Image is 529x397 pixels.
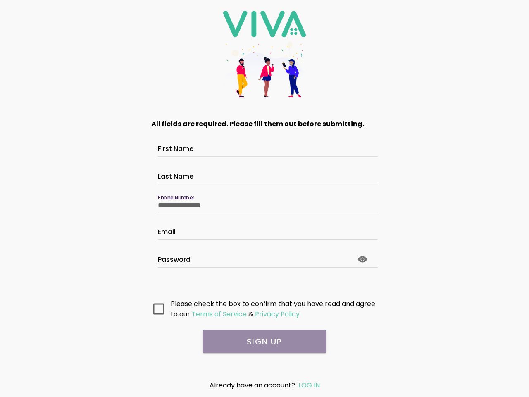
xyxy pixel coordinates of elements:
[255,309,300,319] ion-text: Privacy Policy
[158,202,371,209] input: Phone Number
[169,297,380,321] ion-col: Please check the box to confirm that you have read and agree to our &
[168,380,361,390] div: Already have an account?
[151,119,364,129] strong: All fields are required. Please fill them out before submitting.
[298,380,320,390] a: LOG IN
[192,309,247,319] ion-text: Terms of Service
